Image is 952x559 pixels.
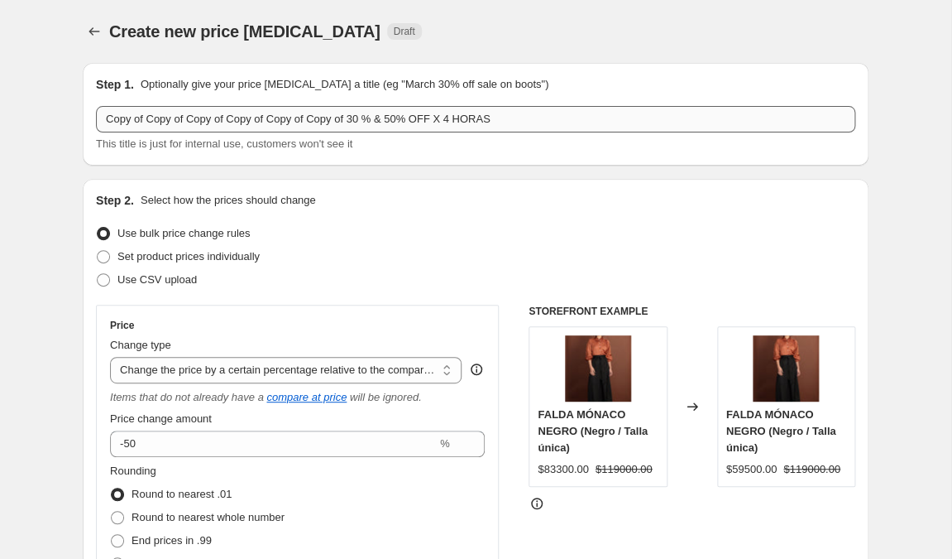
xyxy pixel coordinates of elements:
span: Use CSV upload [117,273,197,286]
span: FALDA MÓNACO NEGRO (Negro / Talla única) [726,408,836,454]
span: Round to nearest whole number [132,511,285,523]
strike: $119000.00 [783,461,840,478]
button: compare at price [266,391,347,403]
button: Price change jobs [83,20,106,43]
strike: $119000.00 [596,461,653,478]
i: will be ignored. [350,391,422,403]
span: Use bulk price change rules [117,227,250,239]
input: 30% off holiday sale [96,106,855,133]
div: $83300.00 [538,461,588,478]
span: This title is just for internal use, customers won't see it [96,137,352,150]
span: FALDA MÓNACO NEGRO (Negro / Talla única) [538,408,648,454]
i: Items that do not already have a [110,391,264,403]
h3: Price [110,319,134,332]
span: Create new price [MEDICAL_DATA] [109,22,380,41]
div: help [468,361,485,378]
span: End prices in .99 [132,534,212,547]
span: % [440,437,450,450]
span: Draft [394,25,415,38]
h6: STOREFRONT EXAMPLE [529,305,855,318]
div: $59500.00 [726,461,777,478]
input: -20 [110,431,437,457]
p: Select how the prices should change [141,192,316,209]
p: Optionally give your price [MEDICAL_DATA] a title (eg "March 30% off sale on boots") [141,76,548,93]
span: Change type [110,339,171,351]
h2: Step 2. [96,192,134,209]
img: UMMA_ABR2025_28_29a4ee8e-c943-4653-83e5-168d172801b4_80x.jpg [753,335,819,402]
img: UMMA_ABR2025_28_29a4ee8e-c943-4653-83e5-168d172801b4_80x.jpg [565,335,631,402]
span: Rounding [110,465,156,477]
span: Set product prices individually [117,250,260,263]
span: Price change amount [110,412,212,425]
h2: Step 1. [96,76,134,93]
span: Round to nearest .01 [132,488,232,500]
